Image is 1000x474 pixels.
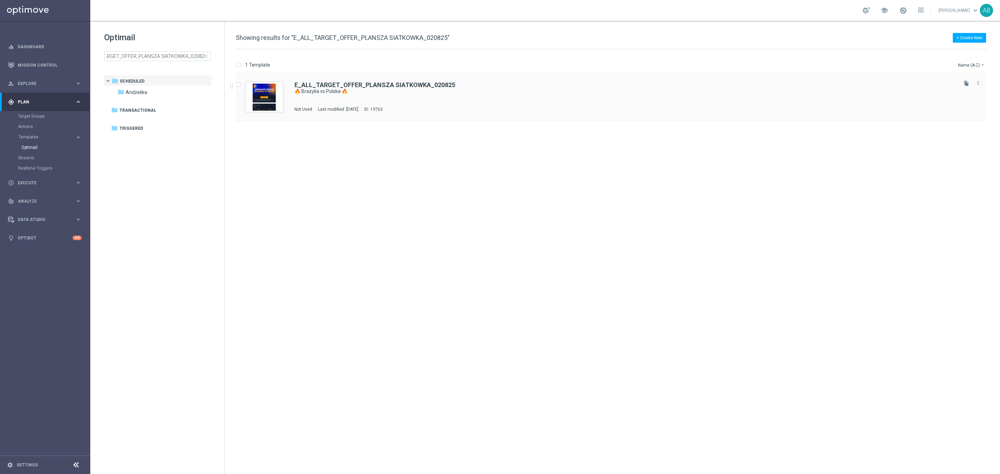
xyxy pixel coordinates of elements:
div: Analyze [8,198,75,204]
div: Data Studio [8,217,75,223]
button: Mission Control [8,62,82,68]
span: Data Studio [18,218,75,222]
span: Transactional [119,107,156,113]
i: more_vert [975,80,981,86]
a: 🔥 Brazylia vs Polska 🔥 [294,88,940,95]
i: folder [111,77,118,84]
div: Templates [18,132,90,153]
div: +10 [73,236,82,240]
p: 1 Template [245,62,270,68]
button: Data Studio keyboard_arrow_right [8,217,82,222]
span: Execute [18,181,75,185]
a: Settings [17,463,38,467]
i: keyboard_arrow_right [75,99,82,105]
span: Explore [18,82,75,86]
span: school [881,7,888,14]
div: Not Used [294,107,312,112]
i: gps_fixed [8,99,14,105]
i: file_copy [964,81,969,86]
div: Explore [8,81,75,87]
input: Search Template [104,51,210,61]
div: Actions [18,121,90,132]
a: E_ALL_TARGET_OFFER_PLANSZA SIATKOWKA_020825 [294,82,455,88]
button: Name (A-Z)arrow_drop_down [957,61,986,69]
b: E_ALL_TARGET_OFFER_PLANSZA SIATKOWKA_020825 [294,81,455,88]
a: Optimail [22,145,72,150]
span: Showing results for "E_ALL_TARGET_OFFER_PLANSZA SIATKOWKA_020825" [236,34,450,41]
div: Mission Control [8,56,82,74]
div: Dashboard [8,37,82,56]
div: Optibot [8,229,82,247]
a: Streams [18,155,72,161]
div: Execute [8,180,75,186]
div: ID: [361,107,383,112]
div: Realtime Triggers [18,163,90,173]
a: Target Groups [18,113,72,119]
button: track_changes Analyze keyboard_arrow_right [8,198,82,204]
button: gps_fixed Plan keyboard_arrow_right [8,99,82,105]
div: AB [980,4,993,17]
a: Dashboard [18,37,82,56]
i: keyboard_arrow_right [75,80,82,87]
button: + Create New [953,33,986,43]
img: 19763.jpeg [247,84,282,111]
div: Last modified: [DATE] [315,107,361,112]
i: equalizer [8,44,14,50]
button: lightbulb Optibot +10 [8,235,82,241]
span: close [203,53,209,59]
div: Templates [18,135,75,139]
span: Analyze [18,199,75,203]
div: 🔥 Brazylia vs Polska 🔥 [294,88,956,95]
a: Actions [18,124,72,129]
div: 19763 [370,107,383,112]
h1: Optimail [104,32,210,43]
i: keyboard_arrow_right [75,216,82,223]
a: Mission Control [18,56,82,74]
i: keyboard_arrow_right [75,179,82,186]
button: Templates keyboard_arrow_right [18,134,82,140]
button: equalizer Dashboard [8,44,82,50]
i: settings [7,462,13,468]
i: keyboard_arrow_right [75,198,82,204]
i: lightbulb [8,235,14,241]
span: Triggered [119,125,143,132]
a: Realtime Triggers [18,166,72,171]
a: [PERSON_NAME]keyboard_arrow_down [938,5,980,16]
i: folder [111,107,118,113]
span: Plan [18,100,75,104]
div: Streams [18,153,90,163]
div: Press SPACE to select this row. [229,73,999,121]
i: person_search [8,81,14,87]
div: Target Groups [18,111,90,121]
i: folder [111,125,118,132]
button: more_vert [975,79,982,87]
span: Andżelika [126,89,147,95]
a: Optibot [18,229,73,247]
i: keyboard_arrow_right [75,134,82,141]
button: person_search Explore keyboard_arrow_right [8,81,82,86]
i: track_changes [8,198,14,204]
button: file_copy [962,79,971,88]
span: Templates [18,135,68,139]
div: Plan [8,99,75,105]
div: Optimail [22,142,90,153]
button: play_circle_outline Execute keyboard_arrow_right [8,180,82,186]
i: play_circle_outline [8,180,14,186]
span: keyboard_arrow_down [972,7,979,14]
span: Scheduled [120,78,144,84]
i: folder [117,88,124,95]
i: arrow_drop_down [980,62,985,68]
